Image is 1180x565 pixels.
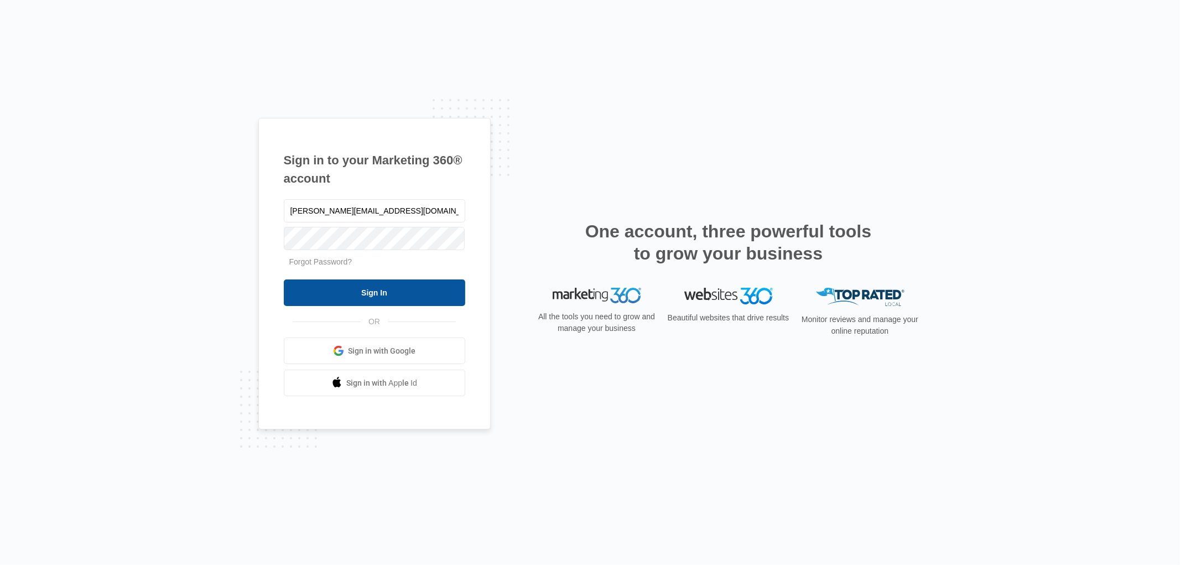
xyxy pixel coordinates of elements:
span: Sign in with Apple Id [346,377,417,389]
a: Sign in with Google [284,338,465,364]
img: Top Rated Local [816,288,905,306]
a: Forgot Password? [289,257,352,266]
p: Beautiful websites that drive results [667,312,791,324]
h2: One account, three powerful tools to grow your business [582,220,875,265]
span: OR [361,316,388,328]
p: All the tools you need to grow and manage your business [535,311,659,334]
a: Sign in with Apple Id [284,370,465,396]
img: Websites 360 [684,288,773,304]
p: Monitor reviews and manage your online reputation [798,314,922,337]
h1: Sign in to your Marketing 360® account [284,151,465,188]
input: Sign In [284,279,465,306]
span: Sign in with Google [348,345,415,357]
img: Marketing 360 [553,288,641,303]
input: Email [284,199,465,222]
